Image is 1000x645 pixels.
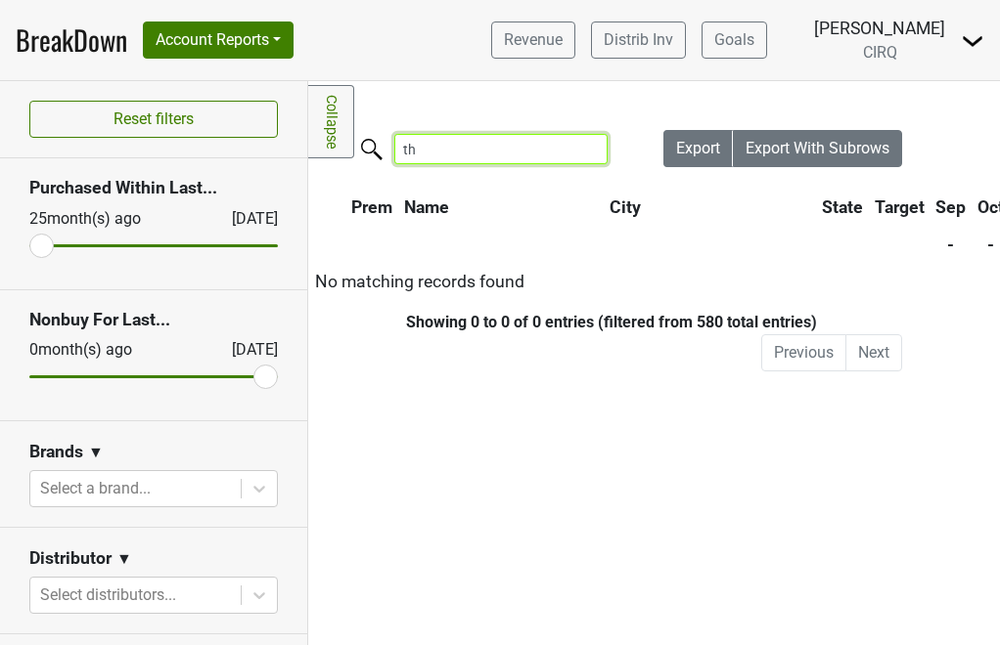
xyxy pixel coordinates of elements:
[404,197,449,217] span: Name
[676,139,720,157] span: Export
[308,313,817,331] div: Showing 0 to 0 of 0 entries (filtered from 580 total entries)
[214,207,278,231] div: [DATE]
[29,101,278,138] button: Reset filters
[605,190,766,225] th: City: activate to sort column ascending
[88,441,104,464] span: ▼
[870,190,930,225] th: Target: activate to sort column ascending
[875,197,925,217] span: Target
[214,338,278,362] div: [DATE]
[733,130,902,167] button: Export With Subrows
[863,43,897,62] span: CIRQ
[346,190,397,225] th: Prem: activate to sort column ascending
[399,190,603,225] th: Name: activate to sort column ascending
[29,442,83,462] h3: Brands
[491,21,575,59] a: Revenue
[29,207,185,231] div: 25 month(s) ago
[814,16,945,41] div: [PERSON_NAME]
[143,21,294,59] button: Account Reports
[29,548,112,569] h3: Distributor
[116,547,132,571] span: ▼
[746,139,889,157] span: Export With Subrows
[29,178,278,198] h3: Purchased Within Last...
[591,21,686,59] a: Distrib Inv
[702,21,767,59] a: Goals
[29,338,185,362] div: 0 month(s) ago
[931,190,971,225] th: Sep: activate to sort column ascending
[817,190,868,225] th: State: activate to sort column ascending
[310,190,344,225] th: &nbsp;: activate to sort column ascending
[351,197,392,217] span: Prem
[961,29,984,53] img: Dropdown Menu
[29,310,278,330] h3: Nonbuy For Last...
[931,227,971,262] th: -
[663,130,734,167] button: Export
[16,20,127,61] a: BreakDown
[308,85,354,158] a: Collapse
